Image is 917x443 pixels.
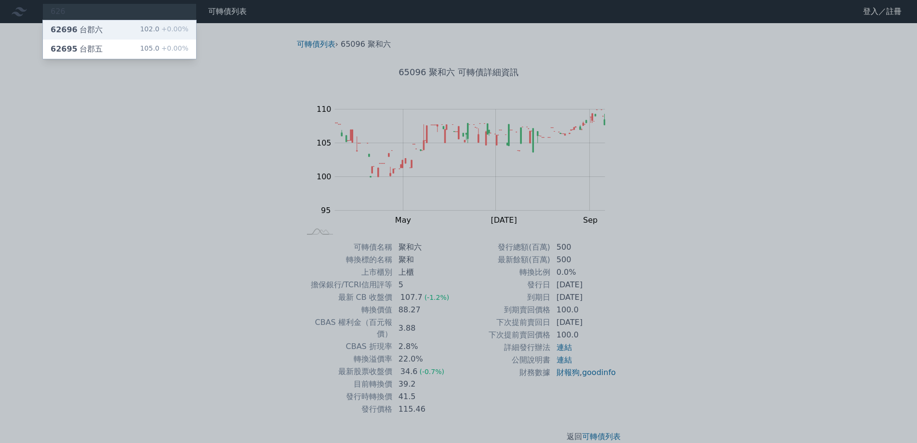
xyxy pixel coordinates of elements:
div: 台郡五 [51,43,103,55]
div: 102.0 [140,24,188,36]
span: 62695 [51,44,78,54]
div: 台郡六 [51,24,103,36]
a: 62695台郡五 105.0+0.00% [43,40,196,59]
a: 62696台郡六 102.0+0.00% [43,20,196,40]
span: 62696 [51,25,78,34]
div: 聊天小工具 [869,397,917,443]
div: 105.0 [140,43,188,55]
span: +0.00% [159,44,188,52]
iframe: Chat Widget [869,397,917,443]
span: +0.00% [159,25,188,33]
